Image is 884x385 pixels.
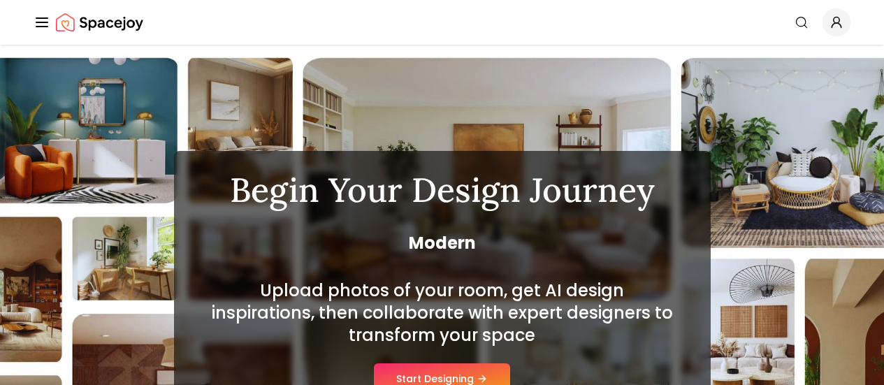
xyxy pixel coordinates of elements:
[56,8,143,36] a: Spacejoy
[208,173,677,207] h1: Begin Your Design Journey
[56,8,143,36] img: Spacejoy Logo
[208,232,677,254] span: Modern
[208,279,677,347] h2: Upload photos of your room, get AI design inspirations, then collaborate with expert designers to...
